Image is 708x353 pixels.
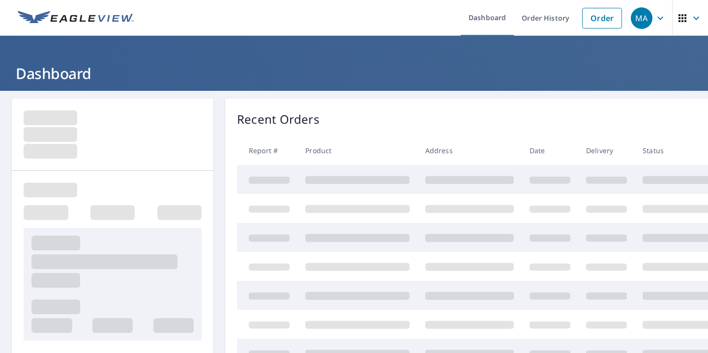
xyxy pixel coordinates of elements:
[237,110,320,128] p: Recent Orders
[631,7,652,29] div: MA
[578,136,635,165] th: Delivery
[522,136,578,165] th: Date
[582,8,622,28] a: Order
[417,136,522,165] th: Address
[18,11,134,26] img: EV Logo
[12,63,696,83] h1: Dashboard
[237,136,297,165] th: Report #
[297,136,417,165] th: Product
